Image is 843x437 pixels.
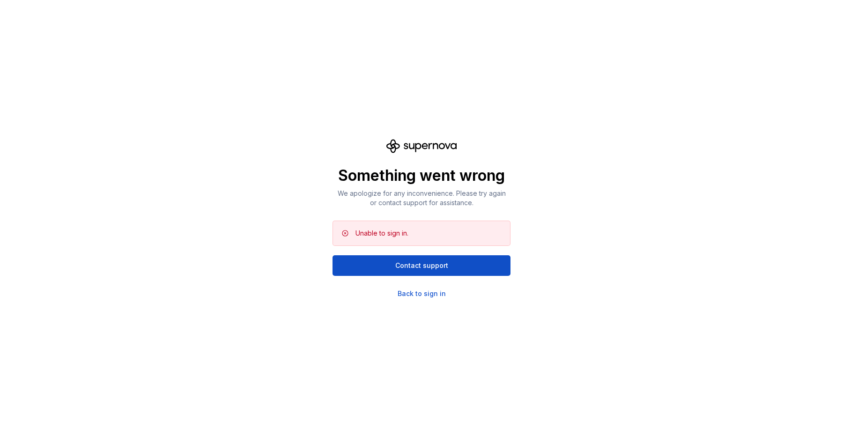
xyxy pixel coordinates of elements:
span: Contact support [395,261,448,270]
p: We apologize for any inconvenience. Please try again or contact support for assistance. [333,189,510,207]
p: Something went wrong [333,166,510,185]
a: Back to sign in [398,289,446,298]
div: Unable to sign in. [355,229,408,238]
button: Contact support [333,255,510,276]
